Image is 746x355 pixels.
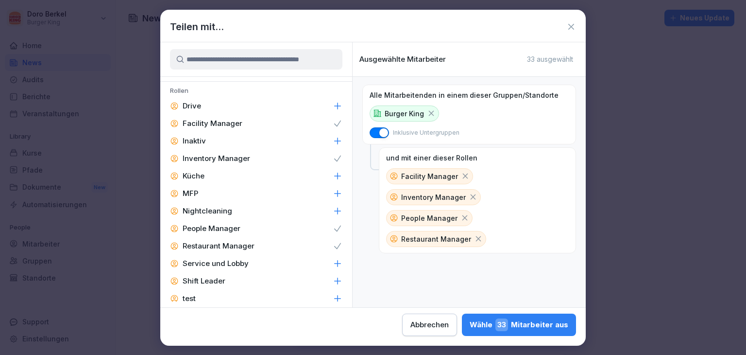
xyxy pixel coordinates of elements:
[183,171,204,181] p: Küche
[402,314,457,336] button: Abbrechen
[470,319,568,331] div: Wähle Mitarbeiter aus
[385,108,424,119] p: Burger King
[183,276,225,286] p: Shift Leader
[183,101,201,111] p: Drive
[183,206,232,216] p: Nightcleaning
[183,154,250,163] p: Inventory Manager
[370,91,559,100] p: Alle Mitarbeitenden in einem dieser Gruppen/Standorte
[183,259,249,268] p: Service und Lobby
[183,241,254,251] p: Restaurant Manager
[170,19,224,34] h1: Teilen mit...
[401,192,466,202] p: Inventory Manager
[462,314,576,336] button: Wähle33Mitarbeiter aus
[183,136,206,146] p: Inaktiv
[495,319,508,331] span: 33
[401,234,471,244] p: Restaurant Manager
[386,154,477,162] p: und mit einer dieser Rollen
[527,55,573,64] p: 33 ausgewählt
[160,87,352,97] p: Rollen
[183,189,198,198] p: MFP
[401,213,458,223] p: People Manager
[393,128,459,137] p: Inklusive Untergruppen
[183,119,242,128] p: Facility Manager
[359,55,446,64] p: Ausgewählte Mitarbeiter
[401,171,458,181] p: Facility Manager
[410,319,449,330] div: Abbrechen
[183,294,196,303] p: test
[183,224,240,233] p: People Manager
